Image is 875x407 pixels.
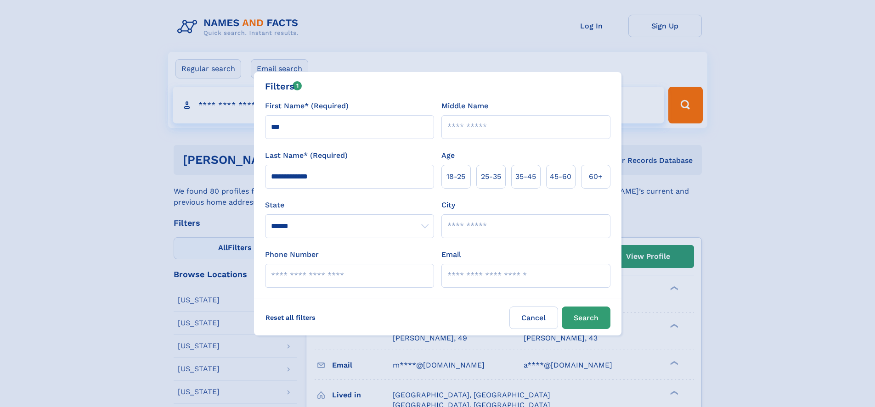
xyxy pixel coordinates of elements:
span: 18‑25 [446,171,465,182]
div: Filters [265,79,302,93]
span: 45‑60 [550,171,571,182]
button: Search [562,307,610,329]
label: State [265,200,434,211]
label: Age [441,150,455,161]
label: City [441,200,455,211]
label: Middle Name [441,100,488,112]
span: 25‑35 [481,171,501,182]
label: Reset all filters [260,307,322,329]
label: Last Name* (Required) [265,150,348,161]
span: 35‑45 [515,171,536,182]
label: Cancel [509,307,558,329]
span: 60+ [589,171,603,182]
label: First Name* (Required) [265,100,349,112]
label: Email [441,249,461,260]
label: Phone Number [265,249,319,260]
